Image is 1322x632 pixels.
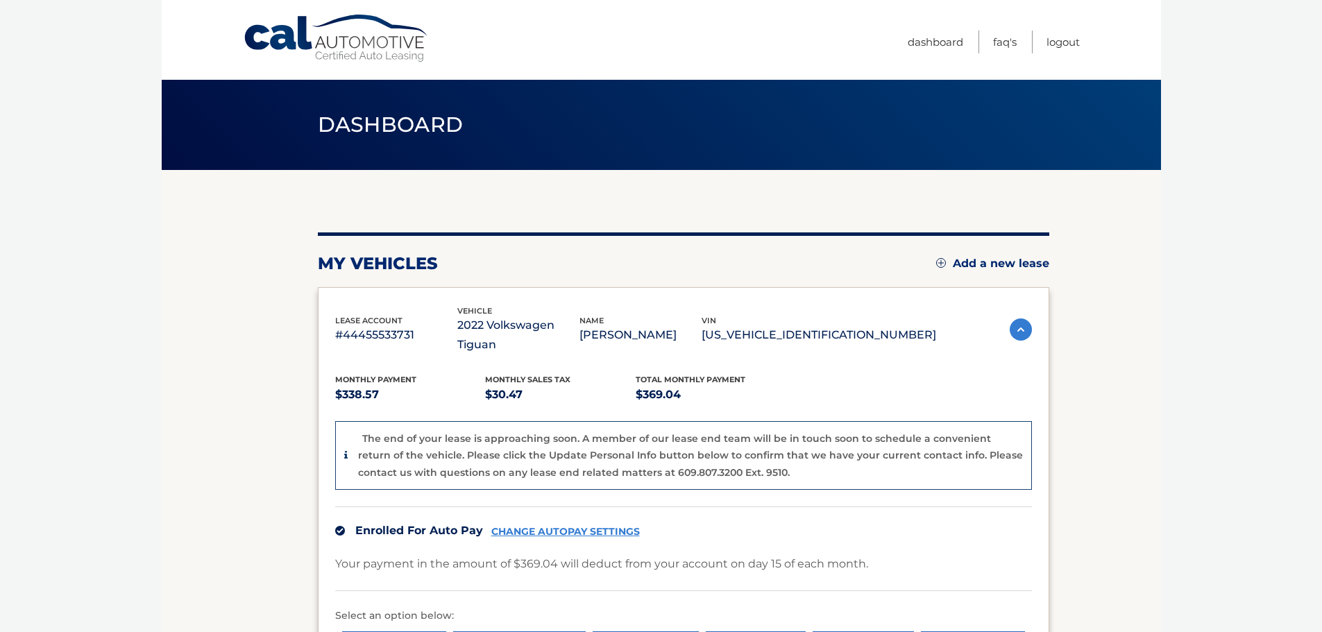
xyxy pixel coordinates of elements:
[457,306,492,316] span: vehicle
[936,257,1049,271] a: Add a new lease
[318,253,438,274] h2: my vehicles
[485,375,570,384] span: Monthly sales Tax
[579,325,702,345] p: [PERSON_NAME]
[335,554,868,574] p: Your payment in the amount of $369.04 will deduct from your account on day 15 of each month.
[318,112,464,137] span: Dashboard
[993,31,1017,53] a: FAQ's
[936,258,946,268] img: add.svg
[485,385,636,404] p: $30.47
[335,526,345,536] img: check.svg
[491,526,640,538] a: CHANGE AUTOPAY SETTINGS
[1010,318,1032,341] img: accordion-active.svg
[1046,31,1080,53] a: Logout
[243,14,430,63] a: Cal Automotive
[335,316,402,325] span: lease account
[457,316,579,355] p: 2022 Volkswagen Tiguan
[335,608,1032,624] p: Select an option below:
[335,325,457,345] p: #44455533731
[335,375,416,384] span: Monthly Payment
[355,524,483,537] span: Enrolled For Auto Pay
[908,31,963,53] a: Dashboard
[358,432,1023,479] p: The end of your lease is approaching soon. A member of our lease end team will be in touch soon t...
[702,325,936,345] p: [US_VEHICLE_IDENTIFICATION_NUMBER]
[636,385,786,404] p: $369.04
[636,375,745,384] span: Total Monthly Payment
[579,316,604,325] span: name
[335,385,486,404] p: $338.57
[702,316,716,325] span: vin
